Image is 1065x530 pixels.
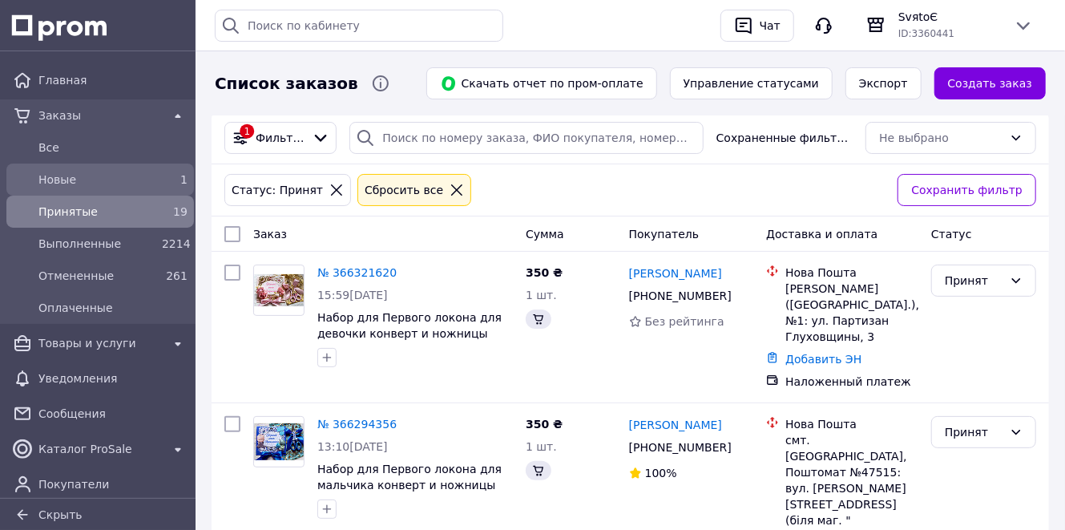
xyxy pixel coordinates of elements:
[38,107,162,123] span: Заказы
[879,129,1003,147] div: Не выбрано
[349,122,703,154] input: Поиск по номеру заказа, ФИО покупателя, номеру телефона, Email, номеру накладной
[785,281,918,345] div: [PERSON_NAME] ([GEOGRAPHIC_DATA].), №1: ул. Партизан Глуховщины, 3
[426,67,657,99] button: Скачать отчет по пром-оплате
[526,266,563,279] span: 350 ₴
[38,406,188,422] span: Сообщения
[38,268,155,284] span: Отмененные
[228,181,326,199] div: Статус: Принят
[898,9,1001,25] span: SvяtoЄ
[317,266,397,279] a: № 366321620
[785,265,918,281] div: Нова Пошта
[162,237,191,250] span: 2214
[911,181,1023,199] span: Сохранить фильтр
[898,174,1036,206] button: Сохранить фильтр
[38,335,162,351] span: Товары и услуги
[720,10,794,42] button: Чат
[173,205,188,218] span: 19
[38,140,188,156] span: Все
[361,181,446,199] div: Сбросить все
[38,441,162,457] span: Каталог ProSale
[254,423,304,459] img: Фото товару
[526,228,564,241] span: Сумма
[645,467,677,479] span: 100%
[317,311,502,340] a: Набор для Первого локона для девочки конверт и ножницы
[38,72,188,88] span: Главная
[931,228,972,241] span: Статус
[716,130,853,146] span: Сохраненные фильтры:
[626,285,735,307] div: [PHONE_NUMBER]
[526,440,557,453] span: 1 шт.
[317,440,388,453] span: 13:10[DATE]
[317,418,397,431] a: № 366294356
[38,370,188,386] span: Уведомления
[215,72,358,95] span: Список заказов
[38,236,155,252] span: Выполненные
[253,265,305,316] a: Фото товару
[38,204,155,220] span: Принятые
[256,130,305,146] span: Фильтры
[626,436,735,459] div: [PHONE_NUMBER]
[945,272,1003,289] div: Принят
[526,418,563,431] span: 350 ₴
[785,374,918,390] div: Наложенный платеж
[38,172,155,188] span: Новые
[629,228,700,241] span: Покупатель
[645,315,724,328] span: Без рейтинга
[253,416,305,467] a: Фото товару
[756,14,784,38] div: Чат
[166,269,188,282] span: 261
[629,265,722,281] a: [PERSON_NAME]
[38,476,188,492] span: Покупатели
[526,289,557,301] span: 1 шт.
[945,423,1003,441] div: Принят
[317,289,388,301] span: 15:59[DATE]
[766,228,877,241] span: Доставка и оплата
[38,300,188,316] span: Оплаченные
[629,417,722,433] a: [PERSON_NAME]
[670,67,833,99] button: Управление статусами
[785,353,861,366] a: Добавить ЭН
[254,274,304,307] img: Фото товару
[317,463,502,508] a: Набор для Первого локона для мальчика конверт и ножницы [PERSON_NAME] синій
[253,228,287,241] span: Заказ
[785,416,918,432] div: Нова Пошта
[215,10,503,42] input: Поиск по кабинету
[898,28,954,39] span: ID: 3360441
[845,67,922,99] button: Экспорт
[180,173,188,186] span: 1
[38,508,83,521] span: Скрыть
[934,67,1046,99] a: Создать заказ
